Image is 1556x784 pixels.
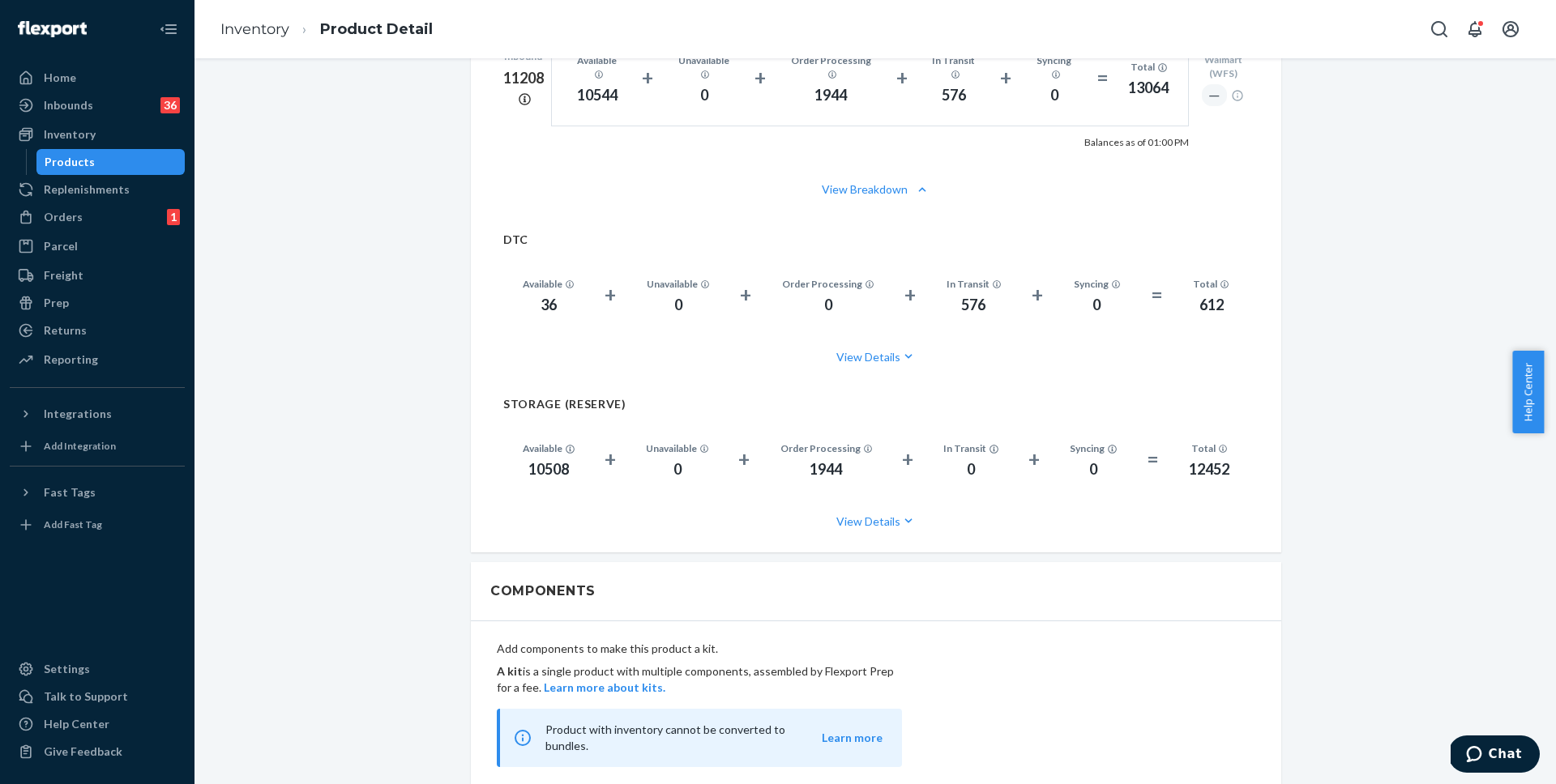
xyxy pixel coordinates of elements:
div: Orders [44,209,83,225]
div: Syncing [1074,277,1121,291]
button: Open Search Box [1423,13,1456,45]
div: + [1000,63,1011,92]
h2: DTC [503,233,1249,245]
div: + [605,445,616,474]
div: 576 [947,295,1002,316]
div: Prep [44,295,69,311]
div: Talk to Support [44,688,128,705]
button: Help Center [1512,351,1544,433]
a: Inbounds36 [10,92,185,118]
div: Inventory [44,126,96,143]
div: Total [1193,277,1229,291]
a: Inventory [10,121,185,147]
a: Freight [10,262,185,288]
div: 1944 [785,85,876,106]
a: Returns [10,317,185,343]
a: Reporting [10,347,185,373]
ol: breadcrumbs [207,6,446,53]
div: Settings [44,661,90,677]
a: Add Integration [10,433,185,459]
div: = [1151,280,1163,309]
div: In Transit [927,53,981,81]
div: Returns [44,322,87,339]
b: A kit [497,664,523,678]
div: + [642,63,653,92]
div: Available [523,277,575,291]
div: = [1147,445,1159,474]
div: Unavailable [646,441,709,455]
div: 0 [1070,459,1117,480]
div: + [896,63,908,92]
button: Close Navigation [152,13,185,45]
iframe: Opens a widget where you can chat to one of our agents [1451,735,1540,776]
div: Order Processing [782,277,874,291]
a: Help Center [10,711,185,737]
a: Inventory [220,20,289,38]
div: Reporting [44,352,98,368]
a: Prep [10,290,185,316]
div: + [738,445,750,474]
a: Products [36,149,186,175]
div: + [740,280,751,309]
div: Add Integration [44,439,116,453]
div: 0 [673,85,735,106]
img: Flexport logo [18,21,87,37]
a: Orders1 [10,204,185,230]
div: + [754,63,766,92]
div: 612 [1193,295,1229,316]
button: Give Feedback [10,739,185,765]
div: Give Feedback [44,744,122,760]
button: Talk to Support [10,684,185,709]
div: 576 [927,85,981,106]
a: Product Detail [320,20,433,38]
button: View Breakdown [495,181,1257,198]
div: 36 [160,97,180,113]
div: Product with inventory cannot be converted to bundles. [497,709,902,767]
div: Total [1128,60,1169,74]
button: View Details [503,500,1249,543]
div: = [1096,63,1109,92]
div: Add components to make this product a kit. [497,641,902,767]
div: 10544 [571,85,622,106]
div: Available [523,441,575,455]
div: Available [571,53,622,81]
a: Home [10,65,185,91]
button: Open notifications [1459,13,1491,45]
div: Integrations [44,406,112,422]
div: Freight [44,267,83,283]
button: Learn more [822,730,883,746]
div: Replenishments [44,181,130,198]
div: + [1028,445,1040,474]
div: In Transit [943,441,998,455]
div: + [605,280,616,309]
div: In Transit [947,277,1002,291]
p: Balances as of 01:00 PM [1084,136,1189,149]
div: 1 [167,209,180,225]
div: 11208 [495,68,551,109]
button: Open account menu [1494,13,1527,45]
div: Add Fast Tag [44,518,102,531]
a: Replenishments [10,177,185,202]
h2: STORAGE (RESERVE) [503,398,1249,410]
div: Fast Tags [44,484,96,501]
div: 0 [782,295,874,316]
button: Fast Tags [10,479,185,505]
div: + [1032,280,1043,309]
div: Order Processing [785,53,876,81]
div: 12452 [1189,459,1229,480]
a: Add Fast Tag [10,512,185,538]
div: 36 [523,295,575,316]
div: 1944 [780,459,873,480]
div: Inbounds [44,97,93,113]
div: ― [1202,84,1227,106]
div: 13064 [1128,78,1169,99]
div: + [904,280,916,309]
a: Parcel [10,233,185,259]
div: 0 [943,459,998,480]
div: Products [45,154,95,170]
div: Unavailable [673,53,735,81]
button: Learn more about kits. [544,680,665,696]
div: 0 [1031,85,1077,106]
